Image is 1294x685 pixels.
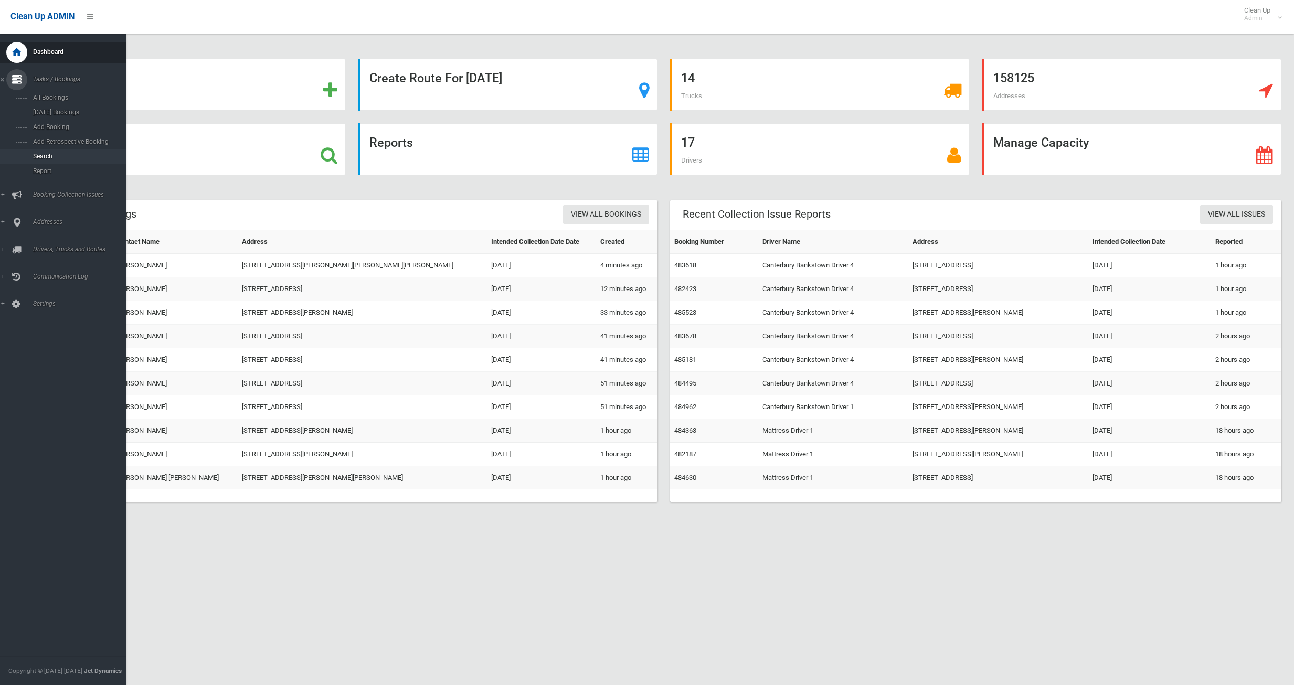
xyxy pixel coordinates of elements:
strong: 158125 [993,71,1034,85]
span: Add Booking [30,123,125,131]
td: [DATE] [487,301,597,325]
td: [DATE] [1088,325,1211,348]
td: [STREET_ADDRESS] [908,325,1088,348]
td: Canterbury Bankstown Driver 4 [758,277,909,301]
a: 17 Drivers [670,123,970,175]
td: [PERSON_NAME] [112,443,238,466]
span: All Bookings [30,94,125,101]
td: 2 hours ago [1211,348,1281,372]
strong: 14 [681,71,695,85]
td: [STREET_ADDRESS] [238,325,487,348]
span: [DATE] Bookings [30,109,125,116]
span: Add Retrospective Booking [30,138,125,145]
td: [DATE] [1088,419,1211,443]
td: [DATE] [487,277,597,301]
td: Canterbury Bankstown Driver 4 [758,325,909,348]
td: Mattress Driver 1 [758,466,909,490]
td: [PERSON_NAME] [112,277,238,301]
td: [STREET_ADDRESS] [908,372,1088,395]
a: 484363 [674,426,696,434]
header: Recent Collection Issue Reports [670,204,843,224]
td: [STREET_ADDRESS] [238,372,487,395]
td: Canterbury Bankstown Driver 4 [758,301,909,325]
td: [DATE] [1088,443,1211,466]
a: 482423 [674,285,696,293]
td: [STREET_ADDRESS] [908,466,1088,490]
span: Settings [30,300,134,307]
td: Canterbury Bankstown Driver 4 [758,372,909,395]
td: [DATE] [487,372,597,395]
td: 4 minutes ago [596,254,657,277]
td: [STREET_ADDRESS][PERSON_NAME] [238,419,487,443]
td: [DATE] [1088,348,1211,372]
td: [PERSON_NAME] [PERSON_NAME] [112,466,238,490]
td: [STREET_ADDRESS] [908,277,1088,301]
td: [PERSON_NAME] [112,372,238,395]
td: Mattress Driver 1 [758,419,909,443]
small: Admin [1244,14,1270,22]
span: Clean Up ADMIN [10,12,75,22]
a: Manage Capacity [982,123,1282,175]
strong: Create Route For [DATE] [369,71,502,85]
th: Intended Collection Date [1088,230,1211,254]
td: [DATE] [487,466,597,490]
a: View All Bookings [563,205,649,224]
td: 41 minutes ago [596,348,657,372]
th: Intended Collection Date Date [487,230,597,254]
span: Drivers [681,156,702,164]
td: 2 hours ago [1211,395,1281,419]
td: [PERSON_NAME] [112,325,238,348]
td: [DATE] [487,395,597,419]
span: Communication Log [30,273,134,280]
td: 18 hours ago [1211,419,1281,443]
td: 2 hours ago [1211,325,1281,348]
td: Mattress Driver 1 [758,443,909,466]
td: [DATE] [487,419,597,443]
td: [DATE] [1088,395,1211,419]
span: Copyright © [DATE]-[DATE] [8,667,82,675]
td: [STREET_ADDRESS][PERSON_NAME][PERSON_NAME] [238,466,487,490]
td: [PERSON_NAME] [112,395,238,419]
a: Create Route For [DATE] [358,59,658,111]
td: 1 hour ago [1211,277,1281,301]
td: 12 minutes ago [596,277,657,301]
td: 18 hours ago [1211,466,1281,490]
th: Contact Name [112,230,238,254]
td: [PERSON_NAME] [112,348,238,372]
td: [STREET_ADDRESS][PERSON_NAME] [238,301,487,325]
span: Dashboard [30,48,134,56]
span: Drivers, Trucks and Routes [30,245,134,253]
td: Canterbury Bankstown Driver 4 [758,254,909,277]
td: 51 minutes ago [596,395,657,419]
td: [DATE] [1088,301,1211,325]
td: [DATE] [487,443,597,466]
td: Canterbury Bankstown Driver 4 [758,348,909,372]
td: 1 hour ago [596,443,657,466]
th: Booking Number [670,230,758,254]
a: 484962 [674,403,696,411]
td: [STREET_ADDRESS][PERSON_NAME] [908,419,1088,443]
td: 1 hour ago [1211,254,1281,277]
td: Canterbury Bankstown Driver 1 [758,395,909,419]
a: 485181 [674,356,696,363]
td: [STREET_ADDRESS][PERSON_NAME][PERSON_NAME][PERSON_NAME] [238,254,487,277]
a: 484630 [674,474,696,481]
td: 1 hour ago [596,466,657,490]
td: [DATE] [487,325,597,348]
td: [STREET_ADDRESS] [238,277,487,301]
th: Address [908,230,1088,254]
span: Trucks [681,92,702,100]
a: 158125 Addresses [982,59,1282,111]
a: Add Booking [46,59,346,111]
td: [DATE] [487,254,597,277]
td: 18 hours ago [1211,443,1281,466]
td: [STREET_ADDRESS] [238,395,487,419]
a: 482187 [674,450,696,458]
a: 485523 [674,308,696,316]
span: Booking Collection Issues [30,191,134,198]
span: Tasks / Bookings [30,76,134,83]
th: Address [238,230,487,254]
td: [DATE] [1088,254,1211,277]
a: Search [46,123,346,175]
td: 1 hour ago [1211,301,1281,325]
